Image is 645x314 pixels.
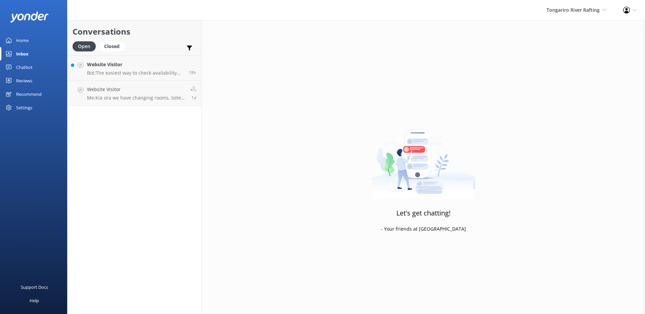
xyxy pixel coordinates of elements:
[68,81,201,106] a: Website VisitorMe:Kia ora we have changing rooms, toilets and lockers for your valuables at our b...
[16,34,29,47] div: Home
[68,55,201,81] a: Website VisitorBot:The easiest way to check availability and book your Duck n Dive combo is onlin...
[99,42,128,50] a: Closed
[16,87,42,101] div: Recommend
[73,41,96,51] div: Open
[73,25,196,38] h2: Conversations
[21,280,48,294] div: Support Docs
[99,41,125,51] div: Closed
[16,61,33,74] div: Chatbot
[73,42,99,50] a: Open
[396,208,450,219] h3: Let's get chatting!
[30,294,39,307] div: Help
[16,74,32,87] div: Reviews
[87,70,184,76] p: Bot: The easiest way to check availability and book your Duck n Dive combo is online: [URL][DOMAI...
[16,101,32,114] div: Settings
[87,86,185,93] h4: Website Visitor
[191,95,196,101] span: Oct 08 2025 10:42am (UTC +13:00) Pacific/Auckland
[381,225,466,233] p: - Your friends at [GEOGRAPHIC_DATA]
[547,7,600,13] span: Tongariro River Rafting
[16,47,29,61] div: Inbox
[189,70,196,75] span: Oct 08 2025 06:06pm (UTC +13:00) Pacific/Auckland
[10,11,49,23] img: yonder-white-logo.png
[372,115,475,199] img: artwork of a man stealing a conversation from at giant smartphone
[87,61,184,68] h4: Website Visitor
[87,95,185,101] p: Me: Kia ora we have changing rooms, toilets and lockers for your valuables at our base. Is there ...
